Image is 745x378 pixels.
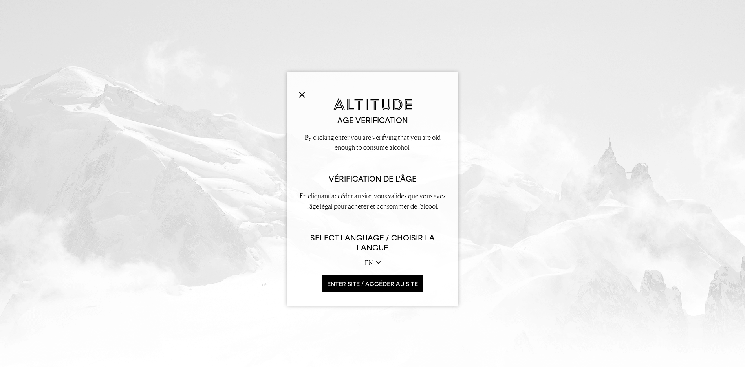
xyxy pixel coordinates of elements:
h2: Age verification [299,116,446,125]
img: Altitude Gin [333,98,412,110]
p: En cliquant accéder au site, vous validez que vous avez l’âge légal pour acheter et consommer de ... [299,191,446,211]
button: ENTER SITE / accéder au site [322,275,423,292]
h6: Select Language / Choisir la langue [299,233,446,253]
h2: Vérification de l'âge [299,174,446,184]
p: By clicking enter you are verifying that you are old enough to consume alcohol. [299,132,446,152]
img: Close [299,92,305,98]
